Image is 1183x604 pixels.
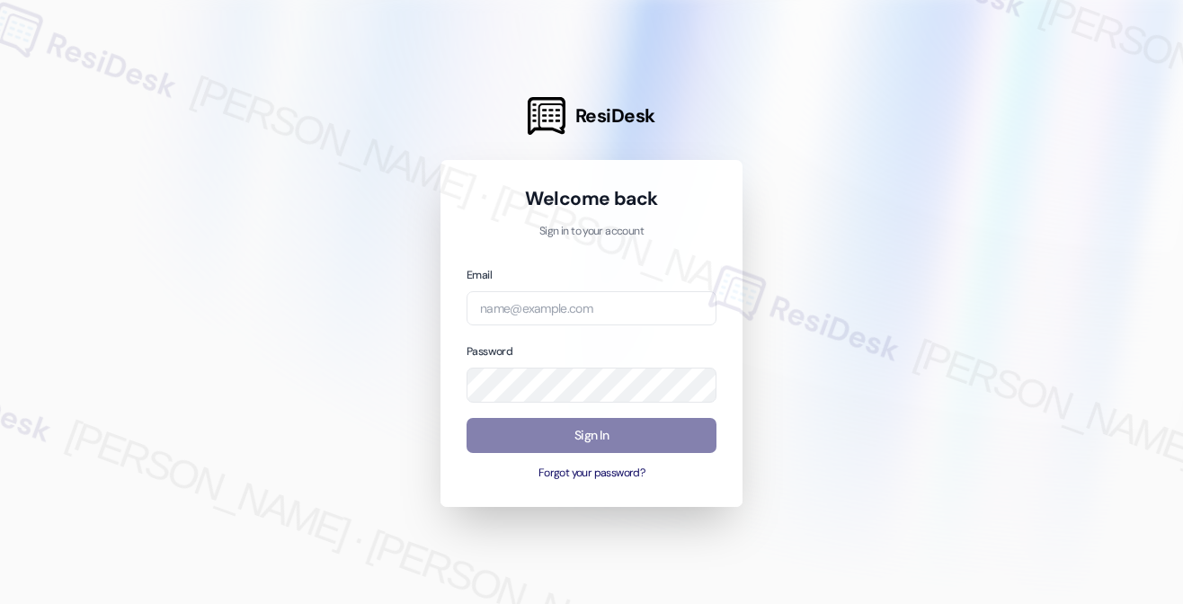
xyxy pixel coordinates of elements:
button: Sign In [467,418,716,453]
label: Password [467,344,512,359]
img: ResiDesk Logo [528,97,565,135]
button: Forgot your password? [467,466,716,482]
p: Sign in to your account [467,224,716,240]
input: name@example.com [467,291,716,326]
h1: Welcome back [467,186,716,211]
label: Email [467,268,492,282]
span: ResiDesk [575,103,655,129]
